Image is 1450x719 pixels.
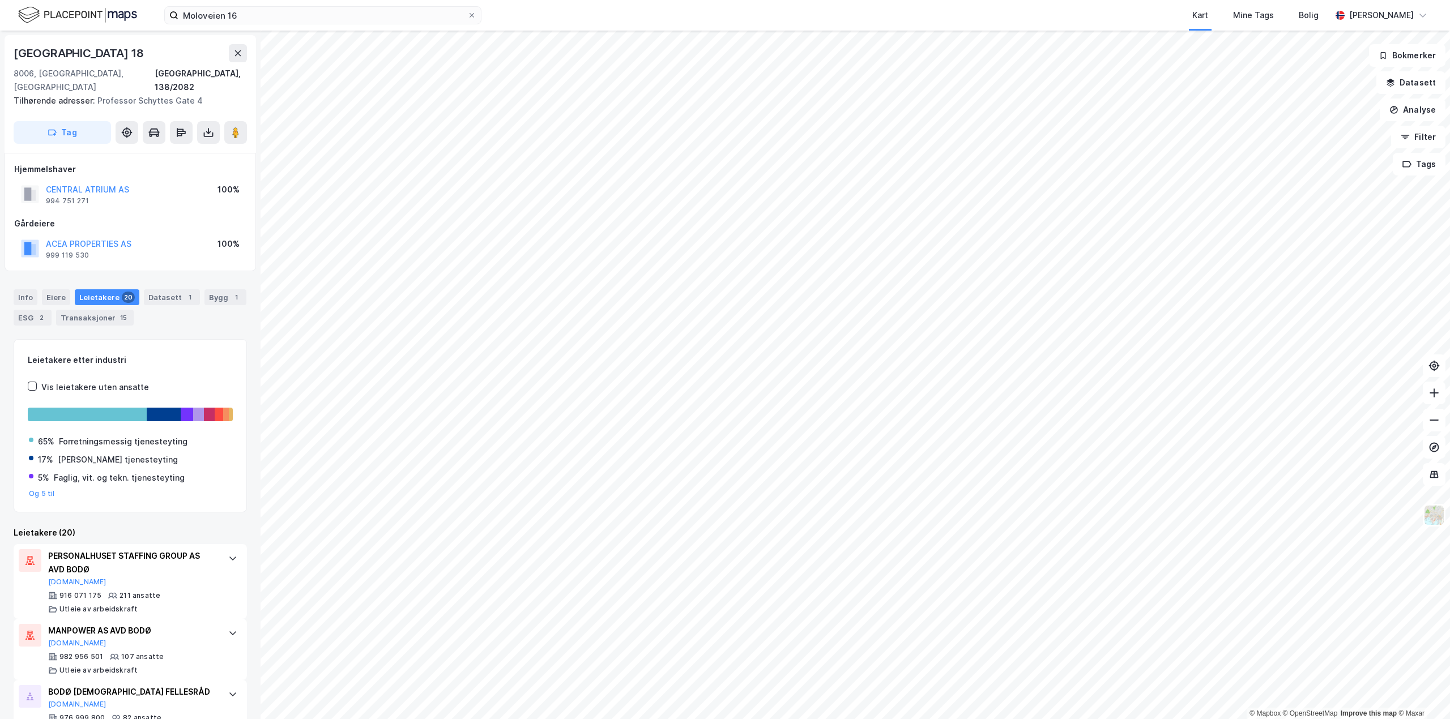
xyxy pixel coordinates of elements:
div: 5% [38,471,49,485]
div: [PERSON_NAME] tjenesteyting [58,453,178,467]
div: Leietakere [75,289,139,305]
div: 100% [217,183,240,196]
div: BODØ [DEMOGRAPHIC_DATA] FELLESRÅD [48,685,217,699]
input: Søk på adresse, matrikkel, gårdeiere, leietakere eller personer [178,7,467,24]
div: 100% [217,237,240,251]
div: Mine Tags [1233,8,1274,22]
div: Bygg [204,289,246,305]
div: 1 [231,292,242,303]
button: [DOMAIN_NAME] [48,639,106,648]
div: Leietakere (20) [14,526,247,540]
div: Hjemmelshaver [14,162,246,176]
a: OpenStreetMap [1283,709,1338,717]
div: [GEOGRAPHIC_DATA] 18 [14,44,146,62]
button: Filter [1391,126,1445,148]
div: Gårdeiere [14,217,246,230]
a: Mapbox [1249,709,1281,717]
div: Eiere [42,289,70,305]
div: Vis leietakere uten ansatte [41,380,149,394]
img: logo.f888ab2527a4732fd821a326f86c7f29.svg [18,5,137,25]
div: Faglig, vit. og tekn. tjenesteyting [54,471,185,485]
div: ESG [14,310,52,326]
div: 107 ansatte [121,652,164,661]
div: Utleie av arbeidskraft [59,605,138,614]
img: Z [1423,504,1445,526]
div: [PERSON_NAME] [1349,8,1414,22]
div: 916 071 175 [59,591,101,600]
div: Professor Schyttes Gate 4 [14,94,238,108]
div: 65% [38,435,54,448]
button: [DOMAIN_NAME] [48,577,106,587]
div: 2 [36,312,47,323]
div: PERSONALHUSET STAFFING GROUP AS AVD BODØ [48,549,217,576]
div: Info [14,289,37,305]
button: [DOMAIN_NAME] [48,700,106,709]
div: Leietakere etter industri [28,353,233,367]
iframe: Chat Widget [1393,665,1450,719]
div: Kart [1192,8,1208,22]
div: 211 ansatte [120,591,160,600]
div: Utleie av arbeidskraft [59,666,138,675]
div: Forretningsmessig tjenesteyting [59,435,187,448]
button: Analyse [1380,99,1445,121]
div: 982 956 501 [59,652,103,661]
div: Transaksjoner [56,310,134,326]
div: 8006, [GEOGRAPHIC_DATA], [GEOGRAPHIC_DATA] [14,67,155,94]
button: Tag [14,121,111,144]
div: Datasett [144,289,200,305]
div: 1 [184,292,195,303]
div: 994 751 271 [46,196,89,206]
button: Og 5 til [29,489,55,498]
div: MANPOWER AS AVD BODØ [48,624,217,637]
div: 15 [118,312,129,323]
button: Datasett [1376,71,1445,94]
div: [GEOGRAPHIC_DATA], 138/2082 [155,67,247,94]
button: Bokmerker [1369,44,1445,67]
div: Bolig [1299,8,1319,22]
div: 17% [38,453,53,467]
div: 999 119 530 [46,251,89,260]
button: Tags [1393,153,1445,176]
div: 20 [122,292,135,303]
a: Improve this map [1341,709,1397,717]
span: Tilhørende adresser: [14,96,97,105]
